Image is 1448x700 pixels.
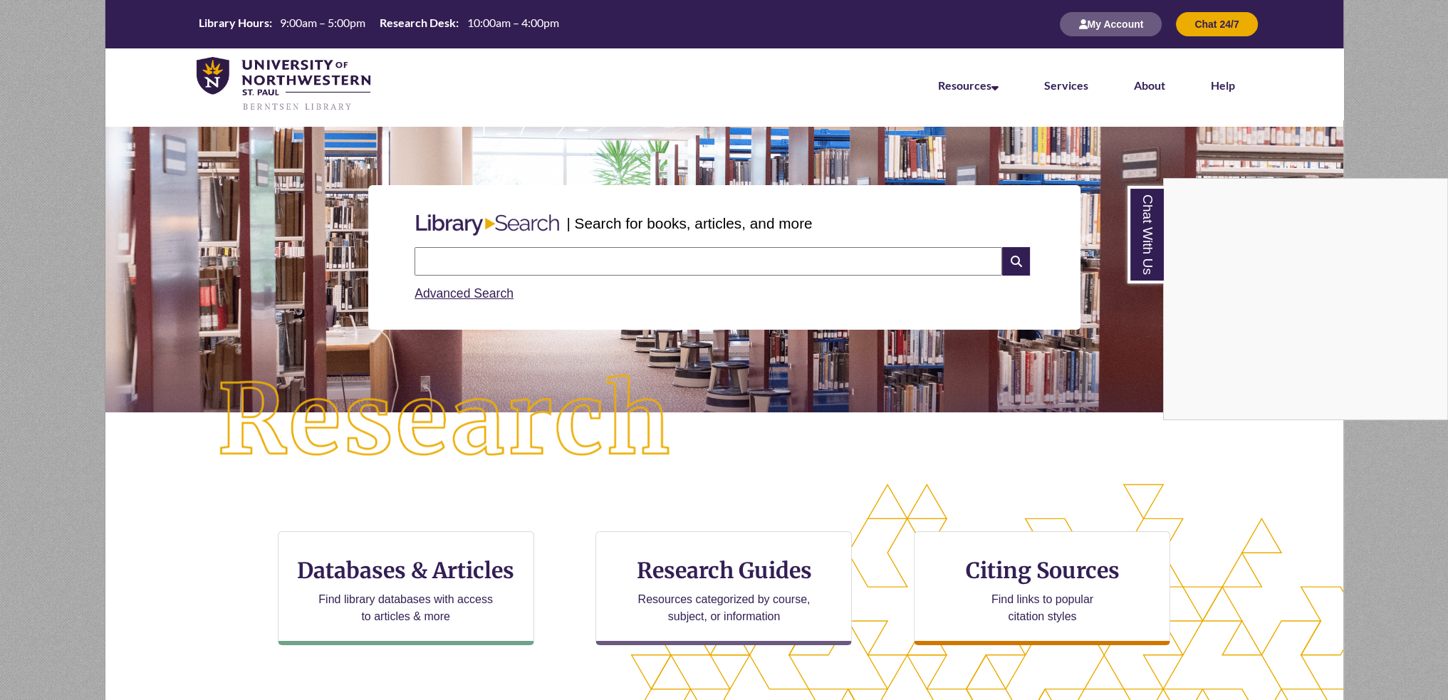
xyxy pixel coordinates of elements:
[1127,186,1164,283] a: Chat With Us
[1134,78,1165,92] a: About
[938,78,999,92] a: Resources
[1044,78,1088,92] a: Services
[1211,78,1235,92] a: Help
[197,57,371,113] img: UNWSP Library Logo
[1164,179,1447,419] iframe: Chat Widget
[1163,178,1448,420] div: Chat With Us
